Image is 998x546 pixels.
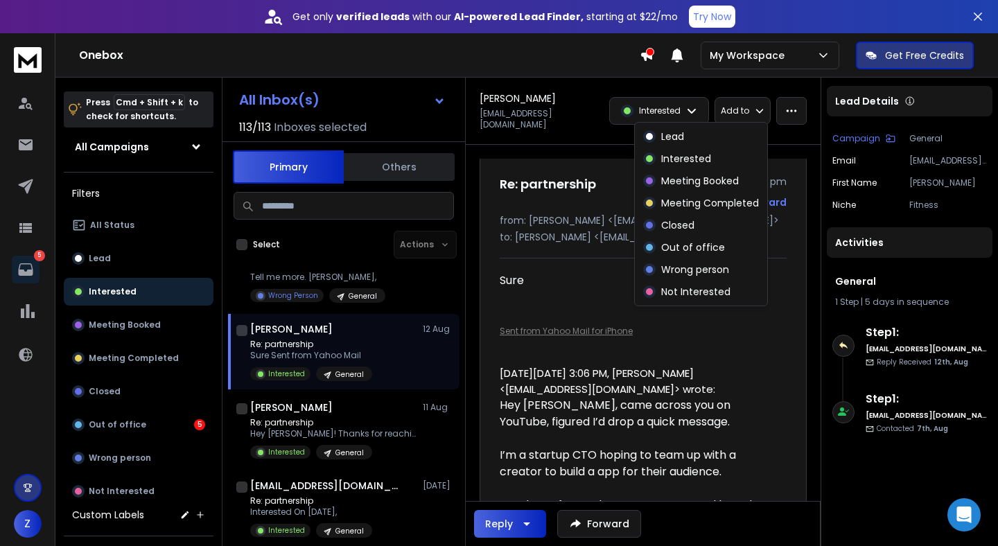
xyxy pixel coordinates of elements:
h6: Step 1 : [866,391,987,407]
p: Niche [832,200,856,211]
h1: General [835,274,984,288]
span: 12th, Aug [934,357,968,367]
p: Tell me more. [PERSON_NAME], [250,272,385,283]
span: Cmd + Shift + k [114,94,185,110]
button: Forward [557,510,641,538]
p: Hey [PERSON_NAME]! Thanks for reaching [250,428,417,439]
div: You’d stay focused on your content and brand, and I’d handle the build + backend. [500,497,776,530]
h1: Onebox [79,47,640,64]
img: logo [14,47,42,73]
h1: [PERSON_NAME] [250,400,333,414]
p: First Name [832,177,877,188]
p: [DATE][DATE] 3:06 PM, [PERSON_NAME] <[EMAIL_ADDRESS][DOMAIN_NAME]> wrote: [500,355,776,397]
button: Others [344,152,455,182]
h1: [PERSON_NAME] [480,91,556,105]
p: Closed [89,386,121,397]
h6: [EMAIL_ADDRESS][DOMAIN_NAME] [866,410,987,421]
p: All Status [90,220,134,231]
p: Re: partnership [250,417,417,428]
div: Hey [PERSON_NAME], came across you on YouTube, figured I’d drop a quick message. [500,397,776,430]
p: Lead [661,130,684,143]
p: from: [PERSON_NAME] <[EMAIL_ADDRESS][DOMAIN_NAME]> [500,213,787,227]
h1: All Campaigns [75,140,149,154]
p: Interested [268,369,305,379]
h6: Step 1 : [866,324,987,341]
p: Interested On [DATE], [250,507,372,518]
h1: Re: partnership [500,175,596,194]
h3: Filters [64,184,213,203]
div: Reply [485,517,513,531]
a: Sent from Yahoo Mail for iPhone [500,325,633,337]
h3: Inboxes selected [274,119,367,136]
p: General [335,448,364,458]
p: General [349,291,377,301]
p: 12 Aug [423,324,454,335]
h1: All Inbox(s) [239,93,319,107]
p: General [335,369,364,380]
p: [EMAIL_ADDRESS][DOMAIN_NAME] [480,108,601,130]
p: Reply Received [877,357,968,367]
strong: verified leads [336,10,410,24]
p: Wrong person [661,263,729,276]
p: Fitness [909,200,987,211]
p: Press to check for shortcuts. [86,96,198,123]
p: Meeting Booked [661,174,739,188]
p: Interested [639,105,681,116]
p: General [909,133,987,144]
label: Select [253,239,280,250]
p: Get Free Credits [885,49,964,62]
p: Re: partnership [250,339,372,350]
p: Lead [89,253,111,264]
span: 1 Step [835,296,859,308]
p: Try Now [693,10,731,24]
div: Activities [827,227,992,258]
span: 113 / 113 [239,119,271,136]
p: Lead Details [835,94,899,108]
div: 5 [194,419,205,430]
p: Contacted [877,423,948,434]
p: to: [PERSON_NAME] <[EMAIL_ADDRESS][DOMAIN_NAME]> [500,230,787,244]
p: Interested [268,447,305,457]
p: Interested [268,525,305,536]
button: Primary [233,150,344,184]
p: Get only with our starting at $22/mo [292,10,678,24]
p: Not Interested [661,285,730,299]
h6: [EMAIL_ADDRESS][DOMAIN_NAME] [866,344,987,354]
p: Add to [721,105,749,116]
span: Z [14,510,42,538]
p: Sure Sent from Yahoo Mail [250,350,372,361]
span: 7th, Aug [917,423,948,434]
p: Not Interested [89,486,155,497]
p: 11 Aug [423,402,454,413]
h3: Custom Labels [72,508,144,522]
div: Open Intercom Messenger [947,498,981,531]
div: I’m a startup CTO hoping to team up with a creator to build a app for their audience. [500,447,776,480]
p: [DATE] [423,480,454,491]
p: Wrong Person [268,290,318,301]
p: Campaign [832,133,880,144]
strong: AI-powered Lead Finder, [454,10,584,24]
p: Meeting Booked [89,319,161,331]
div: | [835,297,984,308]
p: [EMAIL_ADDRESS][DOMAIN_NAME] [909,155,987,166]
p: Interested [89,286,137,297]
p: Meeting Completed [661,196,759,210]
p: Meeting Completed [89,353,179,364]
p: General [335,526,364,536]
p: Interested [661,152,711,166]
p: Out of office [661,240,725,254]
p: Email [832,155,856,166]
p: 5 [34,250,45,261]
p: Wrong person [89,452,151,464]
h1: [PERSON_NAME] [250,322,333,336]
p: Re: partnership [250,495,372,507]
h1: [EMAIL_ADDRESS][DOMAIN_NAME] [250,479,403,493]
span: 5 days in sequence [865,296,949,308]
p: My Workspace [710,49,790,62]
p: [PERSON_NAME] [909,177,987,188]
p: Out of office [89,419,146,430]
p: Closed [661,218,694,232]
